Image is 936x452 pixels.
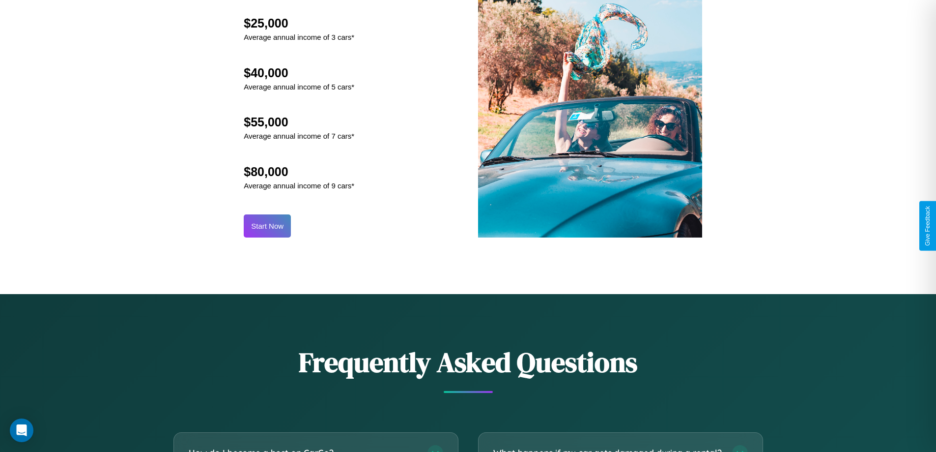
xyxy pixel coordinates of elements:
[244,179,354,192] p: Average annual income of 9 cars*
[173,343,763,381] h2: Frequently Asked Questions
[924,206,931,246] div: Give Feedback
[244,165,354,179] h2: $80,000
[10,419,33,442] div: Open Intercom Messenger
[244,115,354,129] h2: $55,000
[244,66,354,80] h2: $40,000
[244,214,291,238] button: Start Now
[244,30,354,44] p: Average annual income of 3 cars*
[244,129,354,143] p: Average annual income of 7 cars*
[244,16,354,30] h2: $25,000
[244,80,354,93] p: Average annual income of 5 cars*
